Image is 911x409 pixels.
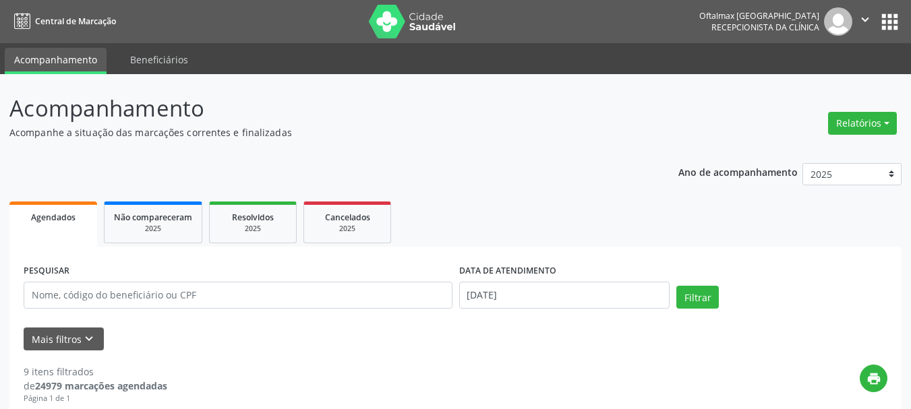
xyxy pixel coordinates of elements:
span: Central de Marcação [35,15,116,27]
p: Acompanhamento [9,92,634,125]
span: Resolvidos [232,212,274,223]
label: DATA DE ATENDIMENTO [459,261,556,282]
button: apps [878,10,902,34]
a: Central de Marcação [9,10,116,32]
div: 2025 [114,224,192,234]
p: Acompanhe a situação das marcações correntes e finalizadas [9,125,634,139]
div: Oftalmax [GEOGRAPHIC_DATA] [699,10,819,22]
div: de [24,379,167,393]
img: img [824,7,852,36]
input: Nome, código do beneficiário ou CPF [24,282,452,309]
span: Agendados [31,212,76,223]
input: Selecione um intervalo [459,282,670,309]
span: Cancelados [325,212,370,223]
span: Recepcionista da clínica [711,22,819,33]
i:  [858,12,873,27]
strong: 24979 marcações agendadas [35,379,167,392]
button: print [860,365,887,392]
button: Mais filtroskeyboard_arrow_down [24,327,104,351]
span: Não compareceram [114,212,192,223]
i: keyboard_arrow_down [82,332,96,346]
a: Beneficiários [121,48,198,71]
div: Página 1 de 1 [24,393,167,404]
i: print [866,371,881,386]
p: Ano de acompanhamento [678,163,798,180]
label: PESQUISAR [24,261,69,282]
div: 9 itens filtrados [24,365,167,379]
div: 2025 [219,224,287,234]
button:  [852,7,878,36]
button: Filtrar [676,286,719,309]
a: Acompanhamento [5,48,107,74]
div: 2025 [314,224,381,234]
button: Relatórios [828,112,897,135]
